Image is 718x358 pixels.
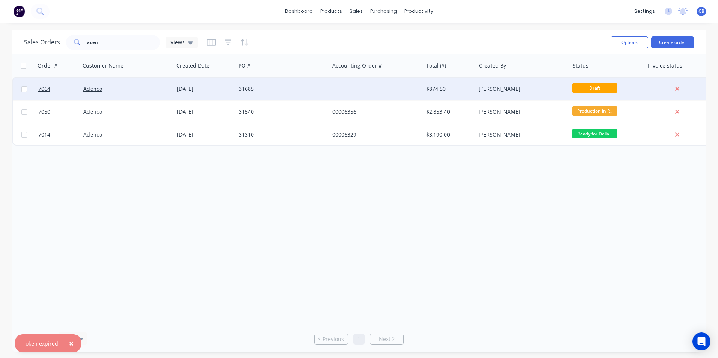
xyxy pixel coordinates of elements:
div: 31685 [239,85,322,93]
div: Accounting Order # [332,62,382,69]
button: Close [62,334,81,352]
div: 31310 [239,131,322,138]
button: Options [611,36,648,48]
div: Created By [479,62,506,69]
div: [DATE] [177,108,233,116]
a: Previous page [315,335,348,343]
div: Token expired [23,340,58,347]
div: PO # [238,62,250,69]
span: Next [379,335,391,343]
span: Previous [323,335,344,343]
a: Page 1 is your current page [353,334,365,345]
div: $3,190.00 [426,131,470,138]
span: 7050 [38,108,50,116]
div: products [317,6,346,17]
a: Adenco [83,131,102,138]
span: Draft [572,83,617,93]
button: Create order [651,36,694,48]
div: 00006329 [332,131,416,138]
div: $2,853.40 [426,108,470,116]
div: settings [631,6,659,17]
ul: Pagination [311,334,407,345]
div: [DATE] [177,85,233,93]
img: Factory [14,6,25,17]
div: [PERSON_NAME] [478,108,562,116]
span: Views [170,38,185,46]
span: 7014 [38,131,50,138]
div: $874.50 [426,85,470,93]
span: Production in P... [572,106,617,116]
div: Total ($) [426,62,446,69]
span: CB [698,8,704,15]
div: Order # [38,62,57,69]
span: Ready for Deliv... [572,129,617,138]
div: productivity [401,6,437,17]
div: [DATE] [177,131,233,138]
div: Created Date [176,62,210,69]
div: sales [346,6,367,17]
div: Open Intercom Messenger [692,332,710,350]
h1: Sales Orders [24,39,60,46]
a: dashboard [281,6,317,17]
div: Status [573,62,588,69]
div: [PERSON_NAME] [478,131,562,138]
div: 31540 [239,108,322,116]
div: Customer Name [83,62,124,69]
a: Adenco [83,85,102,92]
span: 7064 [38,85,50,93]
div: Invoice status [648,62,682,69]
a: Next page [370,335,403,343]
a: 7014 [38,123,83,146]
a: 7050 [38,101,83,123]
a: 7064 [38,78,83,100]
span: × [69,338,74,349]
input: Search... [87,35,160,50]
div: 00006356 [332,108,416,116]
a: Adenco [83,108,102,115]
div: purchasing [367,6,401,17]
div: [PERSON_NAME] [478,85,562,93]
